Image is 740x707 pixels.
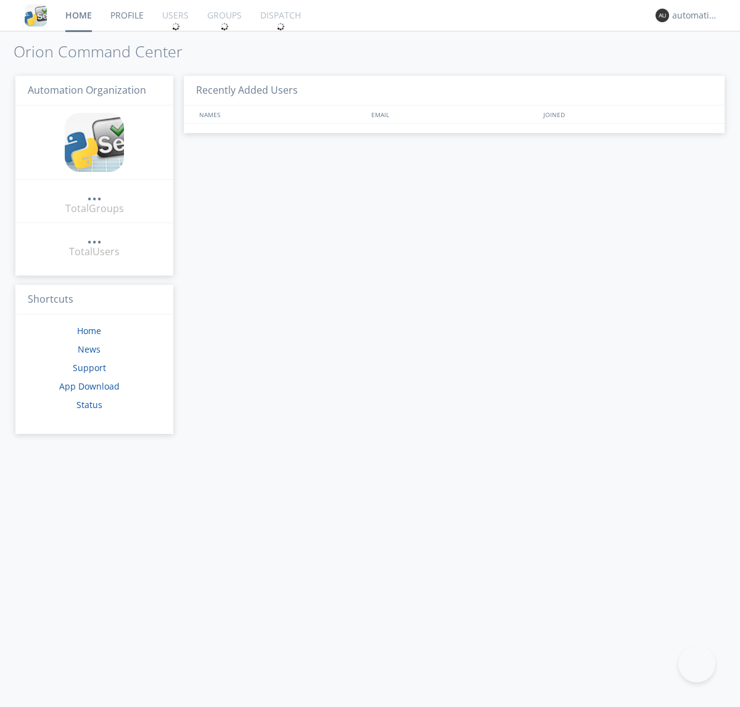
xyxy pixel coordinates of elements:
img: spin.svg [220,22,229,31]
h3: Shortcuts [15,285,173,315]
div: ... [87,187,102,200]
a: App Download [59,380,120,392]
a: Status [76,399,102,411]
a: Home [77,325,101,337]
a: Support [73,362,106,374]
iframe: Toggle Customer Support [678,645,715,682]
div: EMAIL [368,105,540,123]
h3: Recently Added Users [184,76,725,106]
a: ... [87,187,102,202]
a: ... [87,231,102,245]
img: 373638.png [656,9,669,22]
img: cddb5a64eb264b2086981ab96f4c1ba7 [65,113,124,172]
div: JOINED [540,105,713,123]
img: spin.svg [276,22,285,31]
img: cddb5a64eb264b2086981ab96f4c1ba7 [25,4,47,27]
div: ... [87,231,102,243]
div: NAMES [196,105,365,123]
div: automation+atlas0017 [672,9,718,22]
img: spin.svg [171,22,180,31]
div: Total Users [69,245,120,259]
span: Automation Organization [28,83,146,97]
a: News [78,343,101,355]
div: Total Groups [65,202,124,216]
